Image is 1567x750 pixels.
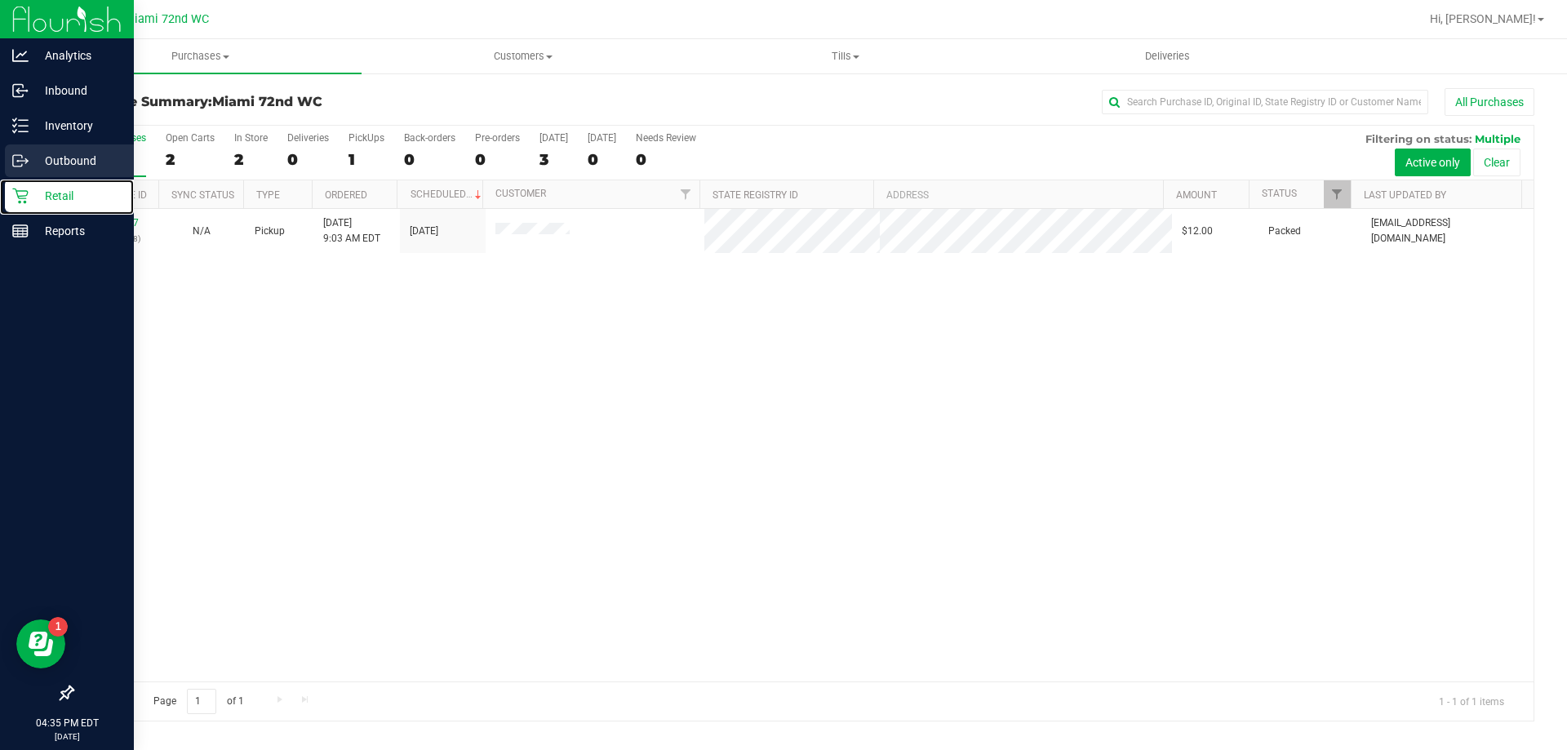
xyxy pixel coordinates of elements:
p: Inbound [29,81,127,100]
span: [DATE] 9:03 AM EDT [323,215,380,246]
span: Miami 72nd WC [212,94,322,109]
p: Analytics [29,46,127,65]
h3: Purchase Summary: [72,95,559,109]
span: Purchases [39,49,362,64]
span: Tills [685,49,1005,64]
div: 2 [166,150,215,169]
inline-svg: Retail [12,188,29,204]
div: PickUps [348,132,384,144]
div: 0 [287,150,329,169]
iframe: Resource center unread badge [48,617,68,637]
span: [EMAIL_ADDRESS][DOMAIN_NAME] [1371,215,1524,246]
button: Active only [1395,149,1471,176]
a: Scheduled [411,189,485,200]
span: Page of 1 [140,689,257,714]
div: In Store [234,132,268,144]
button: N/A [193,224,211,239]
th: Address [873,180,1163,209]
div: 2 [234,150,268,169]
button: All Purchases [1445,88,1534,116]
a: Last Updated By [1364,189,1446,201]
div: Open Carts [166,132,215,144]
div: 1 [348,150,384,169]
span: Miami 72nd WC [124,12,209,26]
div: [DATE] [539,132,568,144]
inline-svg: Inventory [12,118,29,134]
p: Retail [29,186,127,206]
div: 0 [588,150,616,169]
p: 04:35 PM EDT [7,716,127,730]
span: Filtering on status: [1365,132,1472,145]
span: Packed [1268,224,1301,239]
inline-svg: Analytics [12,47,29,64]
a: Type [256,189,280,201]
span: Multiple [1475,132,1520,145]
span: 1 - 1 of 1 items [1426,689,1517,713]
input: 1 [187,689,216,714]
div: Back-orders [404,132,455,144]
div: 0 [636,150,696,169]
div: 0 [404,150,455,169]
a: State Registry ID [712,189,798,201]
div: Pre-orders [475,132,520,144]
a: Customer [495,188,546,199]
div: 0 [475,150,520,169]
p: Reports [29,221,127,241]
p: Outbound [29,151,127,171]
span: Pickup [255,224,285,239]
iframe: Resource center [16,619,65,668]
a: Tills [684,39,1006,73]
div: [DATE] [588,132,616,144]
a: Ordered [325,189,367,201]
p: Inventory [29,116,127,135]
inline-svg: Outbound [12,153,29,169]
span: [DATE] [410,224,438,239]
p: [DATE] [7,730,127,743]
a: Customers [362,39,684,73]
a: Filter [1324,180,1351,208]
div: Needs Review [636,132,696,144]
a: Status [1262,188,1297,199]
a: Amount [1176,189,1217,201]
inline-svg: Reports [12,223,29,239]
span: Not Applicable [193,225,211,237]
input: Search Purchase ID, Original ID, State Registry ID or Customer Name... [1102,90,1428,114]
span: Hi, [PERSON_NAME]! [1430,12,1536,25]
button: Clear [1473,149,1520,176]
div: Deliveries [287,132,329,144]
a: Deliveries [1006,39,1329,73]
span: Deliveries [1123,49,1212,64]
a: Purchases [39,39,362,73]
div: 3 [539,150,568,169]
span: $12.00 [1182,224,1213,239]
inline-svg: Inbound [12,82,29,99]
span: Customers [362,49,683,64]
a: Filter [673,180,699,208]
a: Sync Status [171,189,234,201]
a: 11811877 [93,217,139,229]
